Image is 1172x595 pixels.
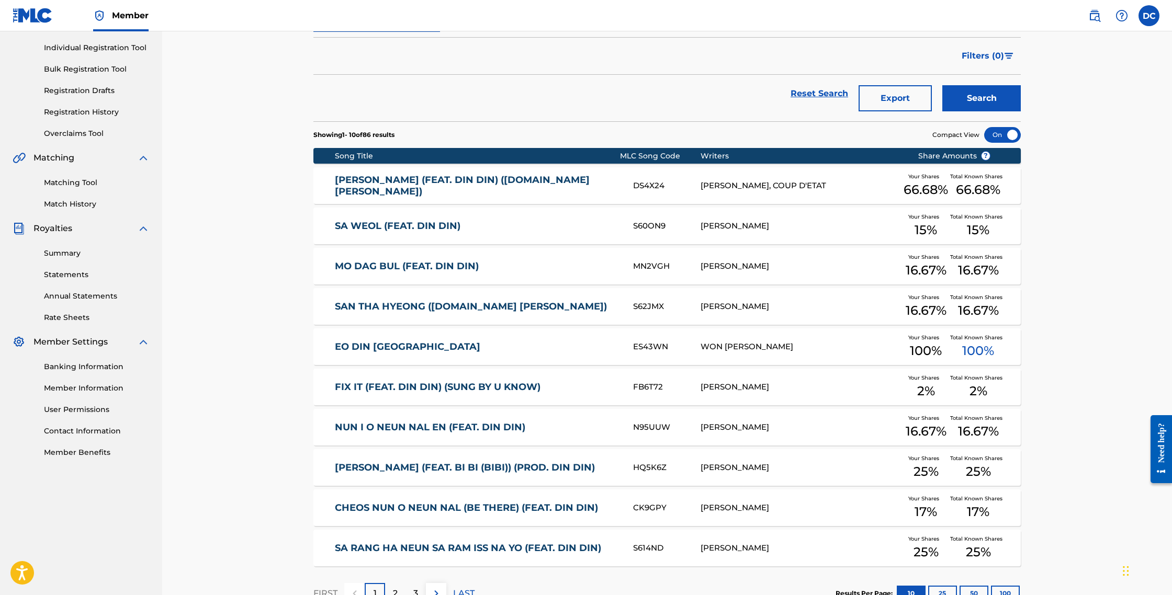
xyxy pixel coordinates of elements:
img: expand [137,222,150,235]
a: Statements [44,269,150,280]
a: Summary [44,248,150,259]
span: 66.68 % [956,180,1000,199]
span: Your Shares [908,334,943,341]
div: S614ND [633,542,700,554]
a: [PERSON_NAME] (FEAT. BI BI (BIBI)) (PROD. DIN DIN) [335,462,619,474]
img: expand [137,152,150,164]
div: S62JMX [633,301,700,313]
span: 16.67 % [906,422,946,441]
div: ES43WN [633,341,700,353]
a: Overclaims Tool [44,128,150,139]
a: SA RANG HA NEUN SA RAM ISS NA YO (FEAT. DIN DIN) [335,542,619,554]
div: WON [PERSON_NAME] [701,341,902,353]
span: Total Known Shares [950,414,1007,422]
span: Your Shares [908,173,943,180]
img: help [1115,9,1128,22]
div: MLC Song Code [620,151,701,162]
a: Member Benefits [44,447,150,458]
span: 25 % [914,543,939,562]
a: FIX IT (FEAT. DIN DIN) (SUNG BY U KNOW) [335,381,619,393]
span: 16.67 % [906,261,946,280]
div: User Menu [1139,5,1159,26]
div: N95UUW [633,421,700,433]
div: FB6T72 [633,381,700,393]
div: [PERSON_NAME] [701,260,902,272]
span: Your Shares [908,293,943,301]
img: expand [137,336,150,348]
span: Total Known Shares [950,293,1007,301]
div: Drag [1123,555,1129,587]
span: Total Known Shares [950,495,1007,502]
span: Your Shares [908,414,943,422]
a: SA WEOL (FEAT. DIN DIN) [335,220,619,232]
img: Matching [13,152,26,164]
span: Royalties [33,222,72,235]
span: 16.67 % [958,261,999,280]
div: S60ON9 [633,220,700,232]
a: Public Search [1084,5,1105,26]
span: 16.67 % [958,301,999,320]
span: 17 % [915,502,937,521]
a: Individual Registration Tool [44,42,150,53]
a: MO DAG BUL (FEAT. DIN DIN) [335,260,619,272]
span: 100 % [962,341,994,360]
div: DS4X24 [633,180,700,192]
span: Total Known Shares [950,173,1007,180]
span: Total Known Shares [950,374,1007,382]
span: 25 % [914,462,939,481]
a: Matching Tool [44,177,150,188]
span: Total Known Shares [950,535,1007,543]
span: 16.67 % [958,422,999,441]
span: 25 % [966,543,991,562]
div: [PERSON_NAME] [701,542,902,554]
a: Registration History [44,107,150,118]
span: ? [982,152,990,160]
img: Top Rightsholder [93,9,106,22]
button: Filters (0) [955,43,1021,69]
a: Match History [44,199,150,210]
span: Matching [33,152,74,164]
div: HQ5K6Z [633,462,700,474]
span: 16.67 % [906,301,946,320]
div: [PERSON_NAME] [701,421,902,433]
a: EO DIN [GEOGRAPHIC_DATA] [335,341,619,353]
a: CHEOS NUN O NEUN NAL (BE THERE) (FEAT. DIN DIN) [335,502,619,514]
span: 15 % [967,221,989,239]
a: Registration Drafts [44,85,150,96]
span: 2 % [917,382,935,401]
span: 100 % [910,341,942,360]
a: NUN I O NEUN NAL EN (FEAT. DIN DIN) [335,421,619,433]
span: 17 % [967,502,989,521]
span: Total Known Shares [950,213,1007,221]
iframe: Chat Widget [1120,545,1172,595]
img: Member Settings [13,336,25,348]
p: Showing 1 - 10 of 86 results [313,130,395,140]
span: Your Shares [908,495,943,502]
span: Member [112,9,149,21]
a: Reset Search [785,82,853,105]
div: [PERSON_NAME] [701,220,902,232]
button: Export [859,85,932,111]
div: MN2VGH [633,260,700,272]
a: User Permissions [44,404,150,415]
span: Your Shares [908,454,943,462]
div: [PERSON_NAME], COUP D'ETAT [701,180,902,192]
span: Member Settings [33,336,108,348]
span: Your Shares [908,535,943,543]
div: Help [1111,5,1132,26]
a: Annual Statements [44,291,150,302]
div: Writers [701,151,902,162]
span: Total Known Shares [950,454,1007,462]
img: Royalties [13,222,25,235]
span: 15 % [915,221,937,239]
span: Total Known Shares [950,334,1007,341]
a: Rate Sheets [44,312,150,323]
a: Member Information [44,383,150,394]
img: filter [1005,53,1013,59]
span: Compact View [932,130,979,140]
span: Your Shares [908,213,943,221]
span: Filters ( 0 ) [962,50,1004,62]
div: [PERSON_NAME] [701,462,902,474]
